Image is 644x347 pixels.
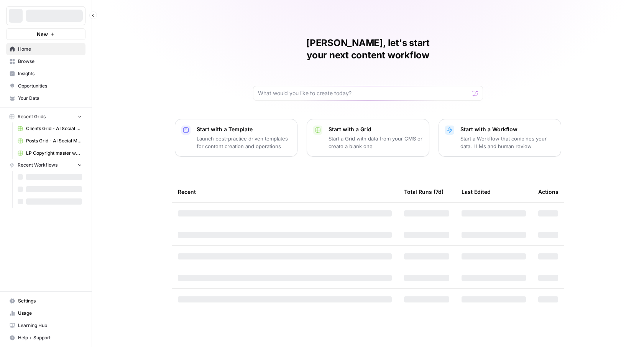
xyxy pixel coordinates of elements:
[6,55,85,68] a: Browse
[6,68,85,80] a: Insights
[439,119,561,157] button: Start with a WorkflowStart a Workflow that combines your data, LLMs and human review
[462,181,491,202] div: Last Edited
[258,89,469,97] input: What would you like to create today?
[18,310,82,317] span: Usage
[26,125,82,132] span: Clients Grid - AI Social Media
[37,30,48,38] span: New
[329,126,423,133] p: Start with a Grid
[18,83,82,89] span: Opportunities
[175,119,297,157] button: Start with a TemplateLaunch best-practice driven templates for content creation and operations
[329,135,423,150] p: Start a Grid with data from your CMS or create a blank one
[26,137,82,144] span: Posts Grid - AI Social Media
[18,58,82,65] span: Browse
[14,147,85,159] a: LP Copyright master workflow Grid
[6,159,85,171] button: Recent Workflows
[18,46,82,53] span: Home
[197,126,291,133] p: Start with a Template
[14,122,85,135] a: Clients Grid - AI Social Media
[538,181,559,202] div: Actions
[404,181,444,202] div: Total Runs (7d)
[6,80,85,92] a: Opportunities
[6,28,85,40] button: New
[197,135,291,150] p: Launch best-practice driven templates for content creation and operations
[460,126,555,133] p: Start with a Workflow
[6,332,85,344] button: Help + Support
[18,70,82,77] span: Insights
[6,295,85,307] a: Settings
[307,119,429,157] button: Start with a GridStart a Grid with data from your CMS or create a blank one
[26,150,82,157] span: LP Copyright master workflow Grid
[6,319,85,332] a: Learning Hub
[18,113,46,120] span: Recent Grids
[6,92,85,104] a: Your Data
[14,135,85,147] a: Posts Grid - AI Social Media
[18,297,82,304] span: Settings
[6,111,85,122] button: Recent Grids
[18,162,58,169] span: Recent Workflows
[18,334,82,341] span: Help + Support
[178,181,392,202] div: Recent
[460,135,555,150] p: Start a Workflow that combines your data, LLMs and human review
[18,95,82,102] span: Your Data
[253,37,483,61] h1: [PERSON_NAME], let's start your next content workflow
[6,43,85,55] a: Home
[6,307,85,319] a: Usage
[18,322,82,329] span: Learning Hub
